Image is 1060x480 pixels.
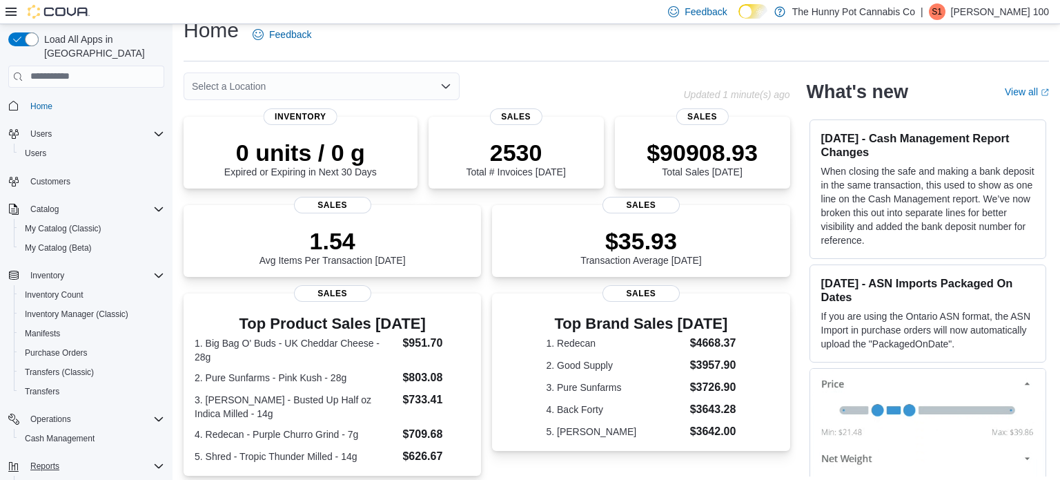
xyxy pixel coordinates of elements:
[792,3,915,20] p: The Hunny Pot Cannabis Co
[195,450,397,463] dt: 5. Shred - Tropic Thunder Milled - 14g
[821,164,1034,247] p: When closing the safe and making a bank deposit in the same transaction, this used to show as one...
[19,430,100,447] a: Cash Management
[25,223,101,234] span: My Catalog (Classic)
[25,411,164,428] span: Operations
[224,139,377,177] div: Expired or Expiring in Next 30 Days
[690,423,736,440] dd: $3642.00
[3,266,170,285] button: Inventory
[685,5,727,19] span: Feedback
[19,383,164,400] span: Transfers
[3,124,170,144] button: Users
[269,28,311,41] span: Feedback
[195,336,397,364] dt: 1. Big Bag O' Buds - UK Cheddar Cheese - 28g
[602,197,680,213] span: Sales
[676,108,728,125] span: Sales
[807,81,908,103] h2: What's new
[821,309,1034,351] p: If you are using the Ontario ASN format, the ASN Import in purchase orders will now automatically...
[25,173,76,190] a: Customers
[921,3,923,20] p: |
[25,347,88,358] span: Purchase Orders
[25,309,128,320] span: Inventory Manager (Classic)
[30,101,52,112] span: Home
[25,267,70,284] button: Inventory
[14,429,170,448] button: Cash Management
[25,201,164,218] span: Catalog
[440,81,451,92] button: Open list of options
[19,306,134,323] a: Inventory Manager (Classic)
[19,240,97,256] a: My Catalog (Beta)
[30,128,52,140] span: Users
[30,176,70,187] span: Customers
[25,98,58,115] a: Home
[402,448,470,465] dd: $626.67
[25,126,57,142] button: Users
[195,371,397,385] dt: 2. Pure Sunfarms - Pink Kush - 28g
[19,287,89,303] a: Inventory Count
[546,316,736,332] h3: Top Brand Sales [DATE]
[546,358,684,372] dt: 2. Good Supply
[259,227,406,255] p: 1.54
[3,410,170,429] button: Operations
[3,96,170,116] button: Home
[25,201,64,218] button: Catalog
[25,289,84,300] span: Inventory Count
[25,328,60,339] span: Manifests
[25,173,164,190] span: Customers
[259,227,406,266] div: Avg Items Per Transaction [DATE]
[546,403,684,416] dt: 4. Back Forty
[690,357,736,374] dd: $3957.90
[14,238,170,258] button: My Catalog (Beta)
[25,433,95,444] span: Cash Management
[19,325,66,342] a: Manifests
[546,425,684,439] dt: 5. [PERSON_NAME]
[3,171,170,191] button: Customers
[25,386,59,397] span: Transfers
[3,457,170,476] button: Reports
[25,242,92,253] span: My Catalog (Beta)
[19,325,164,342] span: Manifests
[14,382,170,401] button: Transfers
[19,306,164,323] span: Inventory Manager (Classic)
[14,343,170,363] button: Purchase Orders
[19,364,164,381] span: Transfers (Classic)
[25,458,65,474] button: Reports
[647,139,758,166] p: $90908.93
[19,240,164,256] span: My Catalog (Beta)
[3,200,170,219] button: Catalog
[951,3,1049,20] p: [PERSON_NAME] 100
[402,335,470,352] dd: $951.70
[19,383,65,400] a: Transfers
[25,367,94,378] span: Transfers (Classic)
[738,4,767,19] input: Dark Mode
[30,204,59,215] span: Catalog
[602,285,680,302] span: Sales
[19,145,164,162] span: Users
[195,393,397,421] dt: 3. [PERSON_NAME] - Busted Up Half oz Indica Milled - 14g
[19,287,164,303] span: Inventory Count
[264,108,337,125] span: Inventory
[19,430,164,447] span: Cash Management
[195,428,397,441] dt: 4. Redecan - Purple Churro Grind - 7g
[195,316,470,332] h3: Top Product Sales [DATE]
[690,401,736,418] dd: $3643.28
[402,369,470,386] dd: $803.08
[1041,88,1049,97] svg: External link
[19,220,164,237] span: My Catalog (Classic)
[466,139,565,166] p: 2530
[25,411,77,428] button: Operations
[402,426,470,443] dd: $709.68
[294,197,371,213] span: Sales
[184,17,239,44] h1: Home
[546,336,684,350] dt: 1. Redecan
[25,458,164,474] span: Reports
[402,392,470,408] dd: $733.41
[39,32,164,60] span: Load All Apps in [GEOGRAPHIC_DATA]
[25,126,164,142] span: Users
[546,381,684,394] dt: 3. Pure Sunfarms
[25,267,164,284] span: Inventory
[821,131,1034,159] h3: [DATE] - Cash Management Report Changes
[30,461,59,472] span: Reports
[28,5,90,19] img: Cova
[224,139,377,166] p: 0 units / 0 g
